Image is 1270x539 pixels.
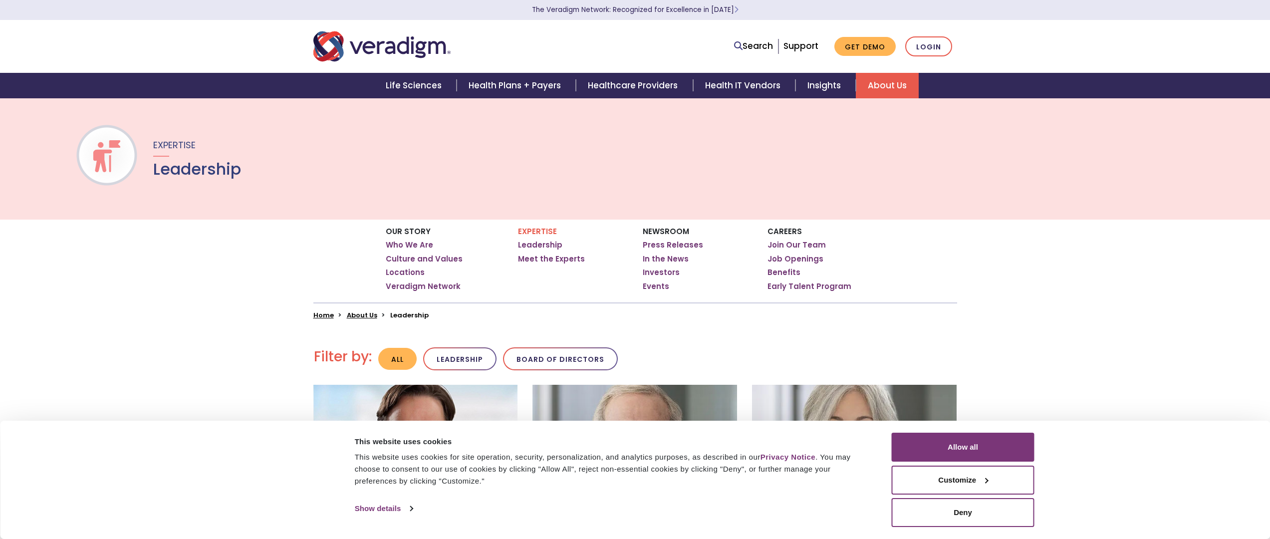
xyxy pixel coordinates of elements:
a: In the News [643,254,689,264]
a: About Us [347,310,377,320]
button: All [378,348,417,370]
a: Early Talent Program [767,281,851,291]
a: Who We Are [386,240,433,250]
button: Customize [892,466,1034,495]
a: Events [643,281,669,291]
a: Locations [386,268,425,277]
a: Health IT Vendors [693,73,795,98]
a: Job Openings [767,254,823,264]
span: Expertise [153,139,196,151]
a: Benefits [767,268,800,277]
a: Insights [795,73,856,98]
img: Veradigm logo [313,30,451,63]
div: This website uses cookies [355,436,869,448]
a: The Veradigm Network: Recognized for Excellence in [DATE]Learn More [532,5,739,14]
a: Home [313,310,334,320]
h1: Leadership [153,160,241,179]
button: Deny [892,498,1034,527]
a: Health Plans + Payers [457,73,576,98]
div: This website uses cookies for site operation, security, personalization, and analytics purposes, ... [355,451,869,487]
button: Leadership [423,347,497,371]
h2: Filter by: [314,348,372,365]
a: Meet the Experts [518,254,585,264]
a: Investors [643,268,680,277]
a: Privacy Notice [761,453,815,461]
span: Learn More [734,5,739,14]
a: Leadership [518,240,562,250]
a: About Us [856,73,919,98]
button: Board of Directors [503,347,618,371]
a: Show details [355,501,413,516]
a: Login [905,36,952,57]
button: Allow all [892,433,1034,462]
a: Press Releases [643,240,703,250]
a: Culture and Values [386,254,463,264]
a: Healthcare Providers [576,73,693,98]
a: Search [734,39,773,53]
a: Support [783,40,818,52]
a: Veradigm Network [386,281,461,291]
a: Life Sciences [374,73,457,98]
a: Join Our Team [767,240,826,250]
a: Get Demo [834,37,896,56]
